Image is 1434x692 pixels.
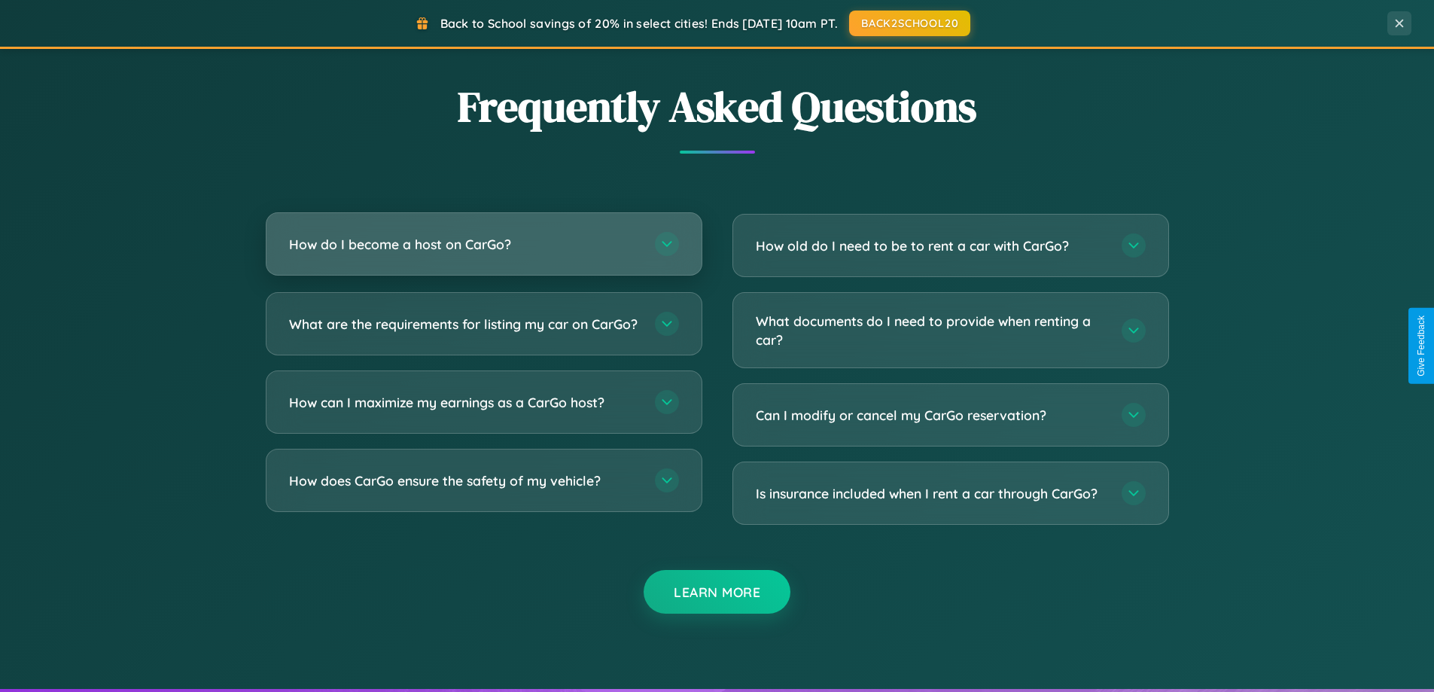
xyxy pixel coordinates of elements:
[756,406,1107,425] h3: Can I modify or cancel my CarGo reservation?
[289,235,640,254] h3: How do I become a host on CarGo?
[756,484,1107,503] h3: Is insurance included when I rent a car through CarGo?
[849,11,970,36] button: BACK2SCHOOL20
[289,315,640,334] h3: What are the requirements for listing my car on CarGo?
[644,570,790,614] button: Learn More
[1416,316,1426,376] div: Give Feedback
[756,312,1107,349] h3: What documents do I need to provide when renting a car?
[266,78,1169,136] h2: Frequently Asked Questions
[289,471,640,490] h3: How does CarGo ensure the safety of my vehicle?
[440,16,838,31] span: Back to School savings of 20% in select cities! Ends [DATE] 10am PT.
[756,236,1107,255] h3: How old do I need to be to rent a car with CarGo?
[289,393,640,412] h3: How can I maximize my earnings as a CarGo host?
